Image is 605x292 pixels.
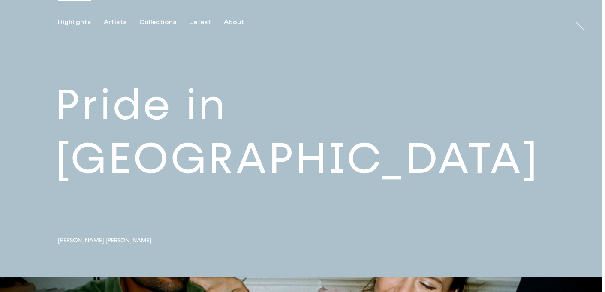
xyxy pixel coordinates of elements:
[189,18,211,26] div: Latest
[189,18,224,26] button: Latest
[104,18,139,26] button: Artists
[139,18,176,26] div: Collections
[139,18,189,26] button: Collections
[104,18,126,26] div: Artists
[224,18,257,26] button: About
[58,18,91,26] div: Highlights
[58,18,104,26] button: Highlights
[224,18,244,26] div: About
